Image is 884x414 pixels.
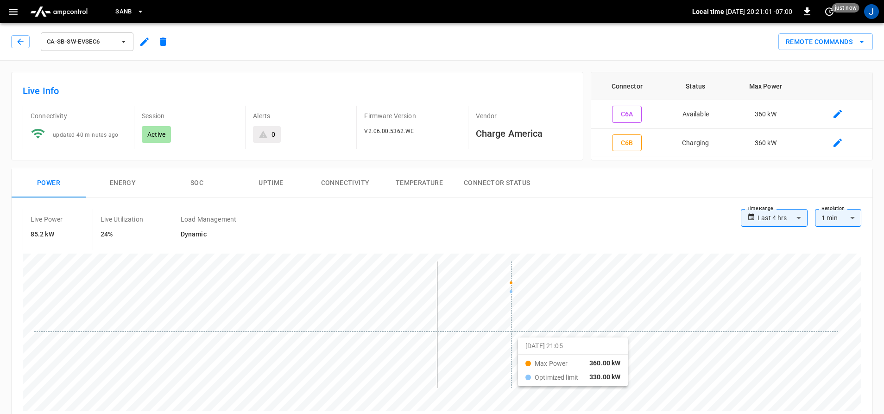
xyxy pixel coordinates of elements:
button: set refresh interval [822,4,837,19]
button: Power [12,168,86,198]
span: SanB [115,6,132,17]
button: Remote Commands [778,33,873,51]
button: Temperature [382,168,456,198]
img: ampcontrol.io logo [26,3,91,20]
button: SanB [112,3,148,21]
th: Connector [591,72,663,100]
span: just now [832,3,859,13]
label: Resolution [821,205,845,212]
button: Connectivity [308,168,382,198]
p: Connectivity [31,111,126,121]
div: remote commands options [778,33,873,51]
label: Time Range [747,205,773,212]
th: Status [663,72,728,100]
h6: Charge America [476,126,572,141]
div: profile-icon [864,4,879,19]
button: Energy [86,168,160,198]
p: Alerts [253,111,349,121]
span: ca-sb-sw-evseC6 [47,37,115,47]
div: 0 [272,130,275,139]
div: Last 4 hrs [758,209,808,227]
p: Vendor [476,111,572,121]
p: Live Power [31,215,63,224]
p: Live Utilization [101,215,143,224]
h6: 24% [101,229,143,240]
p: Active [147,130,165,139]
button: Connector Status [456,168,537,198]
p: Load Management [181,215,236,224]
td: Available [663,100,728,129]
p: Session [142,111,238,121]
table: connector table [591,72,872,157]
td: Charging [663,129,728,158]
td: 360 kW [728,100,803,129]
button: C6A [612,106,642,123]
p: [DATE] 20:21:01 -07:00 [726,7,792,16]
p: Firmware Version [364,111,460,121]
button: C6B [612,134,642,152]
p: Local time [692,7,724,16]
td: 360 kW [728,129,803,158]
th: Max Power [728,72,803,100]
span: updated 40 minutes ago [53,132,119,138]
div: 1 min [815,209,861,227]
button: ca-sb-sw-evseC6 [41,32,133,51]
button: SOC [160,168,234,198]
h6: Dynamic [181,229,236,240]
button: Uptime [234,168,308,198]
h6: Live Info [23,83,572,98]
span: V2.06.00.5362.WE [364,128,414,134]
h6: 85.2 kW [31,229,63,240]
